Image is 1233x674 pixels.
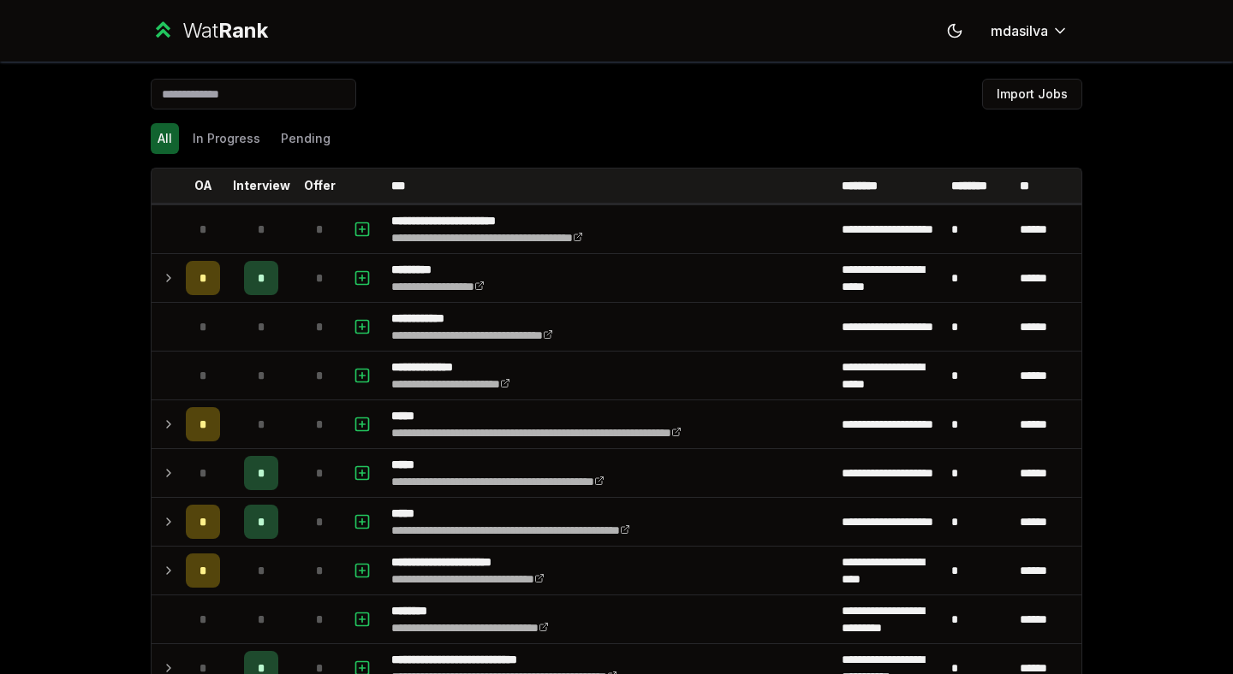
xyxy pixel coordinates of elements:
button: In Progress [186,123,267,154]
button: All [151,123,179,154]
p: OA [194,177,212,194]
button: Import Jobs [982,79,1082,109]
span: Rank [218,18,268,43]
div: Wat [182,17,268,44]
p: Interview [233,177,290,194]
span: mdasilva [991,21,1048,41]
p: Offer [304,177,336,194]
a: WatRank [151,17,268,44]
button: mdasilva [977,15,1082,46]
button: Pending [274,123,337,154]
